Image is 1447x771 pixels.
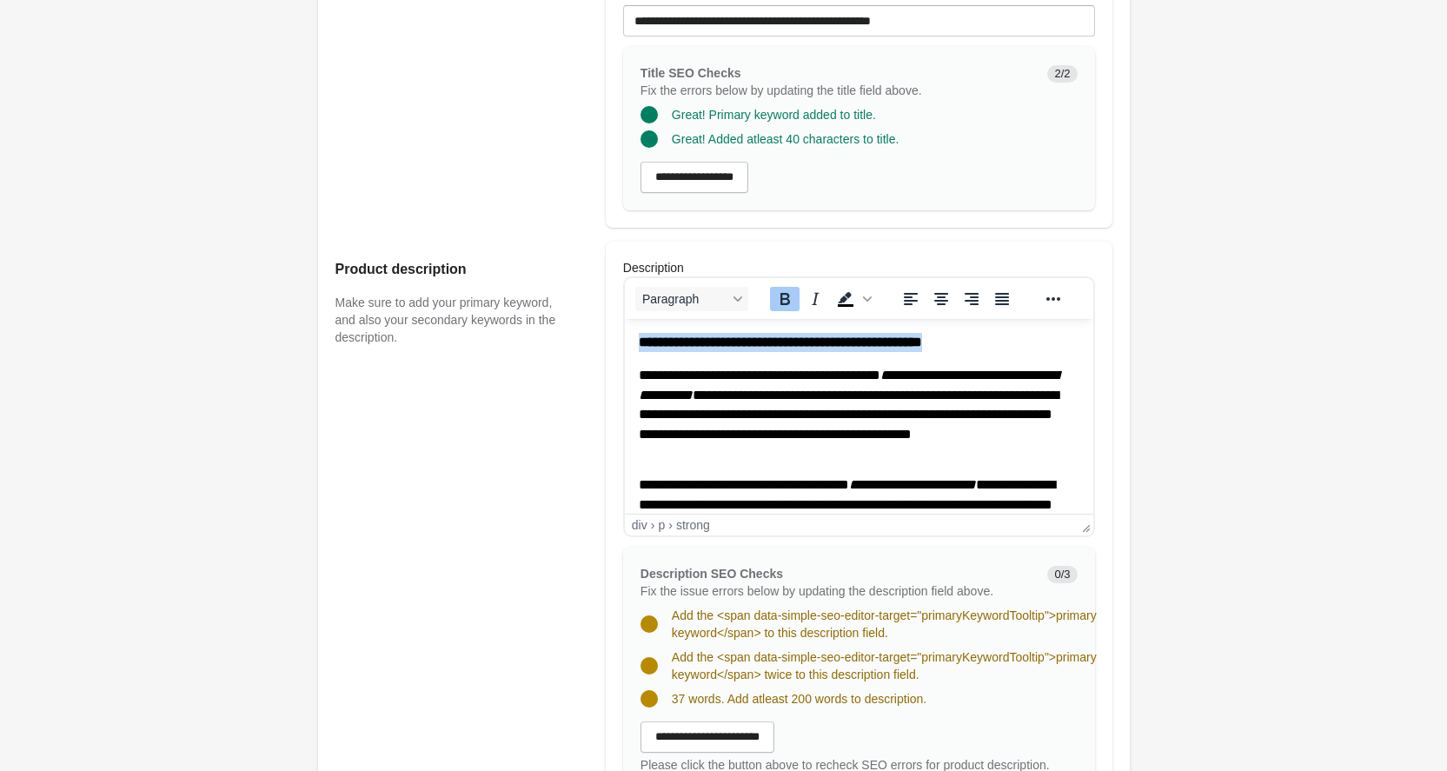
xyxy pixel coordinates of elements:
[676,518,710,532] div: strong
[987,287,1017,311] button: Justify
[658,518,665,532] div: p
[625,319,1093,514] iframe: Rich Text Area
[672,108,876,122] span: Great! Primary keyword added to title.
[14,14,455,605] body: Rich Text Area. Press ALT-0 for help.
[1047,65,1077,83] span: 2/2
[641,66,741,80] span: Title SEO Checks
[632,518,647,532] div: div
[651,518,655,532] div: ›
[957,287,986,311] button: Align right
[641,82,1034,99] p: Fix the errors below by updating the title field above.
[335,259,571,280] h2: Product description
[1039,287,1068,311] button: Reveal or hide additional toolbar items
[672,650,1097,681] span: Add the <span data-simple-seo-editor-target="primaryKeywordTooltip">primary keyword</span> twice ...
[641,567,783,581] span: Description SEO Checks
[642,292,727,306] span: Paragraph
[1047,566,1077,583] span: 0/3
[641,582,1034,600] p: Fix the issue errors below by updating the description field above.
[926,287,956,311] button: Align center
[672,692,926,706] span: 37 words. Add atleast 200 words to description.
[668,518,673,532] div: ›
[770,287,800,311] button: Bold
[896,287,926,311] button: Align left
[672,608,1097,640] span: Add the <span data-simple-seo-editor-target="primaryKeywordTooltip">primary keyword</span> to thi...
[1075,515,1093,535] div: Press the Up and Down arrow keys to resize the editor.
[831,287,874,311] div: Background color
[800,287,830,311] button: Italic
[635,287,748,311] button: Blocks
[335,294,571,346] p: Make sure to add your primary keyword, and also your secondary keywords in the description.
[672,132,899,146] span: Great! Added atleast 40 characters to title.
